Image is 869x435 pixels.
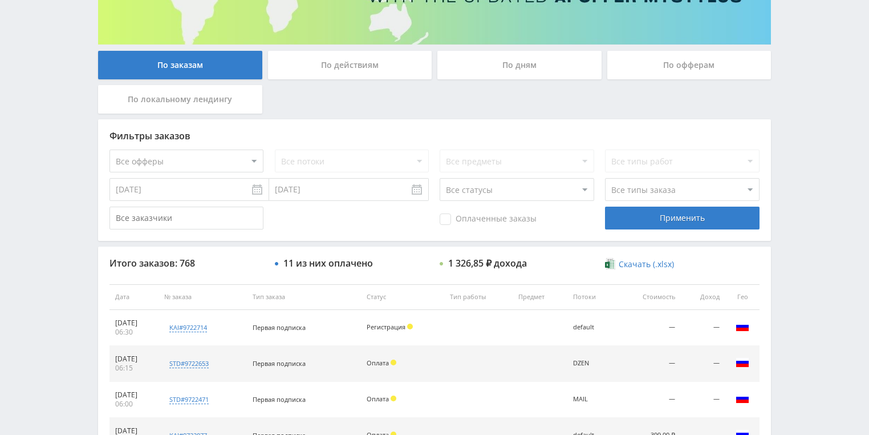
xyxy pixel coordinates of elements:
[681,284,725,310] th: Доход
[115,328,153,337] div: 06:30
[115,390,153,400] div: [DATE]
[617,310,681,346] td: —
[605,207,759,229] div: Применить
[391,396,396,401] span: Холд
[253,323,306,332] span: Первая подписка
[159,284,247,310] th: № заказа
[367,359,389,367] span: Оплата
[573,324,611,331] div: default
[115,319,153,328] div: [DATE]
[253,359,306,368] span: Первая подписка
[681,310,725,346] td: —
[169,323,207,332] div: kai#9722714
[736,320,749,333] img: rus.png
[573,360,611,367] div: DZEN
[109,207,263,229] input: Все заказчики
[617,346,681,382] td: —
[268,51,432,79] div: По действиям
[367,394,389,403] span: Оплата
[109,284,159,310] th: Дата
[169,359,209,368] div: std#9722653
[736,392,749,405] img: rus.png
[607,51,771,79] div: По офферам
[391,360,396,365] span: Холд
[253,395,306,404] span: Первая подписка
[247,284,361,310] th: Тип заказа
[681,382,725,418] td: —
[98,85,262,114] div: По локальному лендингу
[619,260,674,269] span: Скачать (.xlsx)
[407,324,413,329] span: Холд
[283,258,373,268] div: 11 из них оплачено
[725,284,760,310] th: Гео
[115,364,153,373] div: 06:15
[567,284,617,310] th: Потоки
[513,284,567,310] th: Предмет
[440,214,537,225] span: Оплаченные заказы
[617,382,681,418] td: —
[115,400,153,409] div: 06:00
[617,284,681,310] th: Стоимость
[736,356,749,369] img: rus.png
[448,258,527,268] div: 1 326,85 ₽ дохода
[361,284,444,310] th: Статус
[605,258,615,269] img: xlsx
[605,259,673,270] a: Скачать (.xlsx)
[444,284,513,310] th: Тип работы
[437,51,602,79] div: По дням
[109,131,760,141] div: Фильтры заказов
[573,396,611,403] div: MAIL
[109,258,263,268] div: Итого заказов: 768
[98,51,262,79] div: По заказам
[681,346,725,382] td: —
[169,395,209,404] div: std#9722471
[115,355,153,364] div: [DATE]
[367,323,405,331] span: Регистрация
